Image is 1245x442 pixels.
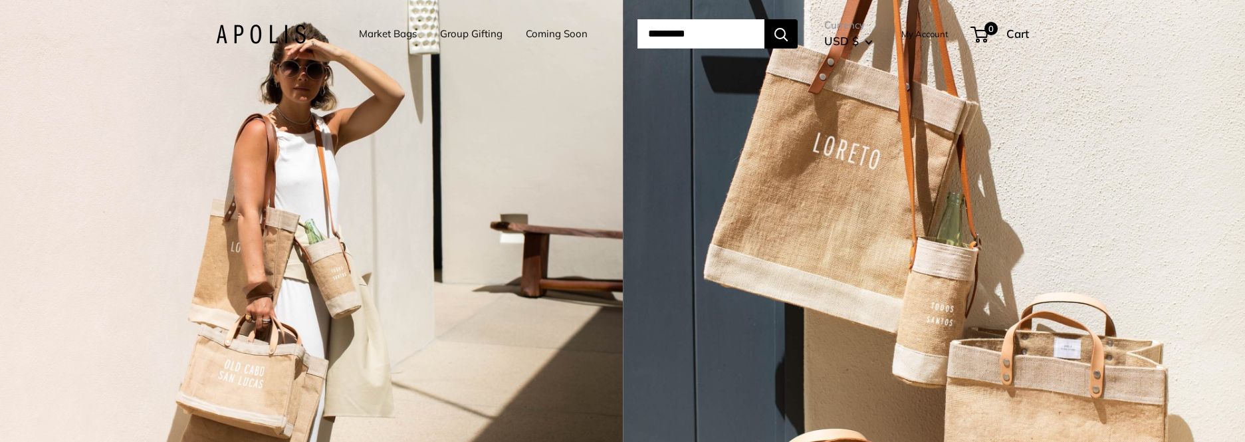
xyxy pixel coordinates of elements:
[359,25,417,43] a: Market Bags
[440,25,503,43] a: Group Gifting
[901,26,949,42] a: My Account
[824,16,873,35] span: Currency
[824,34,859,48] span: USD $
[1006,27,1029,41] span: Cart
[984,22,998,35] span: 0
[526,25,588,43] a: Coming Soon
[764,19,798,49] button: Search
[216,25,306,44] img: Apolis
[972,23,1029,45] a: 0 Cart
[637,19,764,49] input: Search...
[824,31,873,52] button: USD $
